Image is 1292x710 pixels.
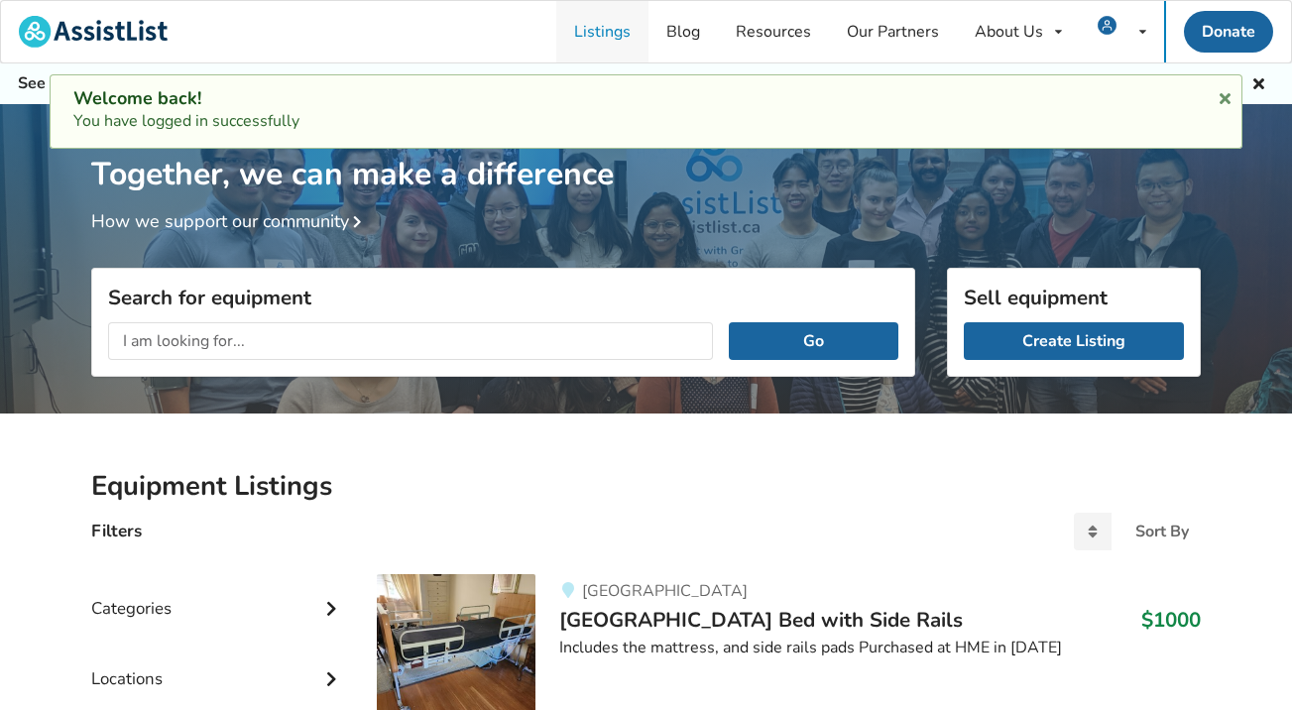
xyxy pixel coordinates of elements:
a: Browse Here [406,72,502,94]
h3: $1000 [1141,607,1201,633]
a: Blog [648,1,718,62]
a: Donate [1184,11,1273,53]
div: Categories [91,558,345,629]
h4: Filters [91,520,142,542]
a: Create Listing [964,322,1184,360]
a: How we support our community [91,209,369,233]
div: About Us [975,24,1043,40]
a: Our Partners [829,1,957,62]
h3: Sell equipment [964,285,1184,310]
div: Includes the mattress, and side rails pads Purchased at HME in [DATE] [559,637,1201,659]
h3: Search for equipment [108,285,898,310]
div: Welcome back! [73,87,1219,110]
button: Go [729,322,898,360]
img: user icon [1098,16,1116,35]
span: [GEOGRAPHIC_DATA] Bed with Side Rails [559,606,963,634]
div: Locations [91,629,345,699]
a: Resources [718,1,829,62]
h2: Equipment Listings [91,469,1201,504]
input: I am looking for... [108,322,713,360]
a: Listings [556,1,648,62]
h1: Together, we can make a difference [91,104,1201,194]
span: [GEOGRAPHIC_DATA] [582,580,748,602]
img: assistlist-logo [19,16,168,48]
div: You have logged in successfully [73,87,1219,133]
div: Sort By [1135,524,1189,539]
